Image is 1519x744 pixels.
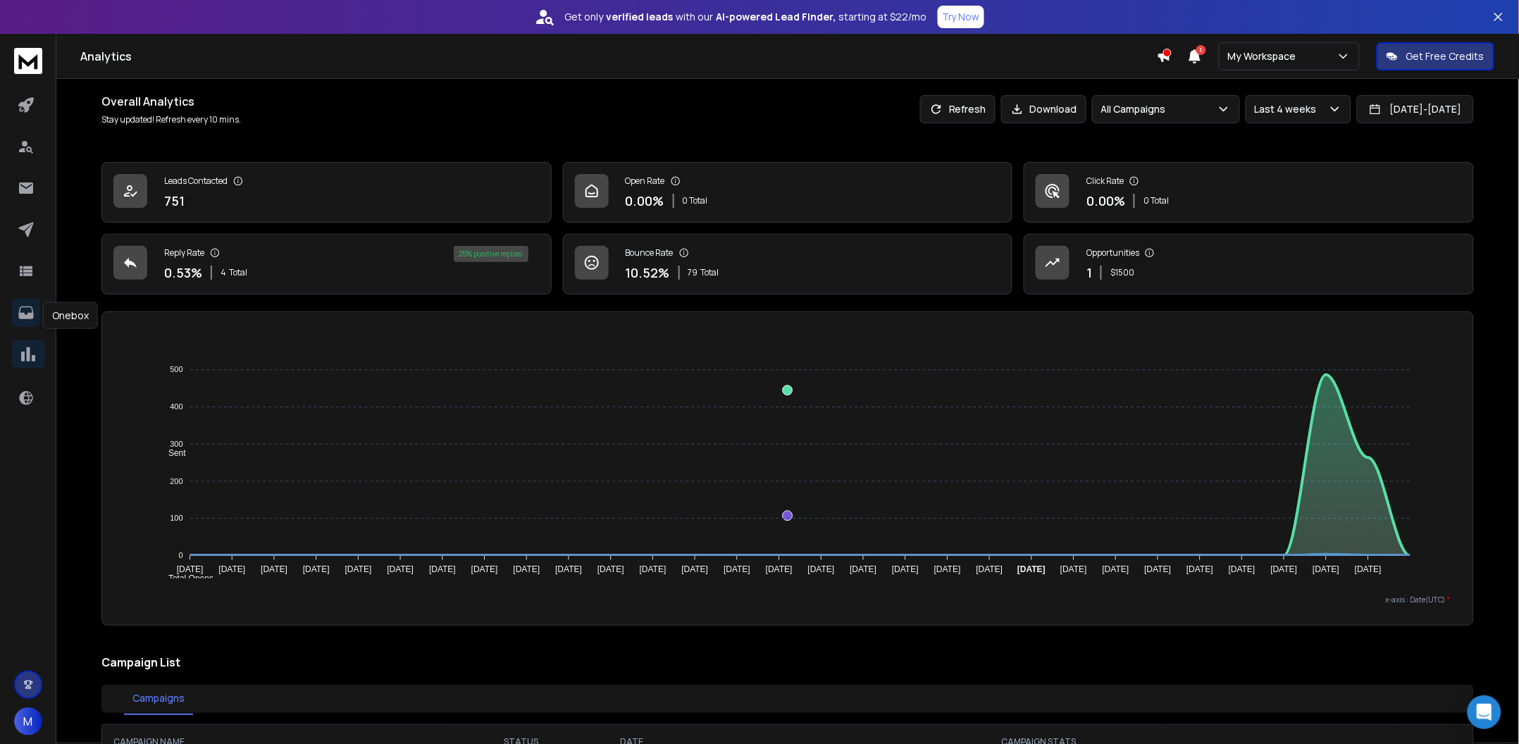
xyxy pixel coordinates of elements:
strong: verified leads [606,10,673,24]
img: logo [14,48,42,74]
h1: Analytics [80,48,1157,65]
button: Try Now [938,6,984,28]
h2: Campaign List [101,654,1474,671]
tspan: [DATE] [1186,565,1213,575]
div: Onebox [43,302,98,329]
tspan: [DATE] [808,565,835,575]
tspan: [DATE] [1103,565,1129,575]
tspan: [DATE] [177,565,204,575]
span: Total [229,267,247,278]
tspan: [DATE] [892,565,919,575]
p: 0.53 % [164,263,202,283]
span: Sent [158,448,186,458]
span: Total Opens [158,573,213,583]
tspan: 0 [179,551,183,559]
tspan: [DATE] [1017,565,1046,575]
tspan: 100 [170,514,182,523]
button: Campaigns [124,683,193,715]
span: 79 [688,267,698,278]
p: Get only with our starting at $22/mo [564,10,926,24]
span: Total [701,267,719,278]
tspan: [DATE] [555,565,582,575]
tspan: [DATE] [934,565,961,575]
tspan: 300 [170,440,182,448]
tspan: [DATE] [724,565,750,575]
p: x-axis : Date(UTC) [125,595,1451,605]
tspan: [DATE] [766,565,793,575]
p: 1 [1086,263,1092,283]
p: Leads Contacted [164,175,228,187]
p: 0 Total [1143,195,1169,206]
h1: Overall Analytics [101,93,241,110]
tspan: [DATE] [640,565,666,575]
button: Refresh [920,95,996,123]
button: Download [1001,95,1086,123]
a: Click Rate0.00%0 Total [1024,162,1474,223]
tspan: 400 [170,402,182,411]
p: $ 1500 [1110,267,1134,278]
p: All Campaigns [1101,102,1172,116]
strong: AI-powered Lead Finder, [716,10,836,24]
tspan: [DATE] [976,565,1003,575]
p: My Workspace [1228,49,1302,63]
tspan: [DATE] [429,565,456,575]
tspan: [DATE] [387,565,414,575]
p: 751 [164,191,185,211]
tspan: 500 [170,366,182,374]
tspan: [DATE] [471,565,498,575]
p: 10.52 % [626,263,670,283]
tspan: [DATE] [597,565,624,575]
a: Reply Rate0.53%4Total25% positive replies [101,234,552,294]
tspan: [DATE] [850,565,877,575]
tspan: [DATE] [514,565,540,575]
tspan: [DATE] [303,565,330,575]
a: Open Rate0.00%0 Total [563,162,1013,223]
p: Try Now [942,10,980,24]
button: M [14,707,42,736]
a: Leads Contacted751 [101,162,552,223]
p: 0.00 % [626,191,664,211]
p: Get Free Credits [1406,49,1484,63]
span: 1 [1196,45,1206,55]
tspan: [DATE] [1229,565,1255,575]
tspan: 200 [170,477,182,485]
tspan: [DATE] [261,565,287,575]
tspan: [DATE] [1355,565,1382,575]
p: Open Rate [626,175,665,187]
p: Download [1030,102,1077,116]
tspan: [DATE] [1313,565,1340,575]
div: 25 % positive replies [454,246,528,262]
span: 4 [221,267,226,278]
div: Open Intercom Messenger [1468,695,1501,729]
a: Opportunities1$1500 [1024,234,1474,294]
button: [DATE]-[DATE] [1357,95,1474,123]
p: Stay updated! Refresh every 10 mins. [101,114,241,125]
tspan: [DATE] [345,565,372,575]
button: Get Free Credits [1377,42,1494,70]
p: Bounce Rate [626,247,674,259]
p: Last 4 weeks [1255,102,1322,116]
tspan: [DATE] [219,565,246,575]
p: 0 Total [683,195,708,206]
p: Reply Rate [164,247,204,259]
p: Opportunities [1086,247,1139,259]
p: Refresh [949,102,986,116]
tspan: [DATE] [1145,565,1172,575]
tspan: [DATE] [1271,565,1298,575]
a: Bounce Rate10.52%79Total [563,234,1013,294]
p: Click Rate [1086,175,1124,187]
tspan: [DATE] [1060,565,1087,575]
tspan: [DATE] [682,565,709,575]
p: 0.00 % [1086,191,1125,211]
